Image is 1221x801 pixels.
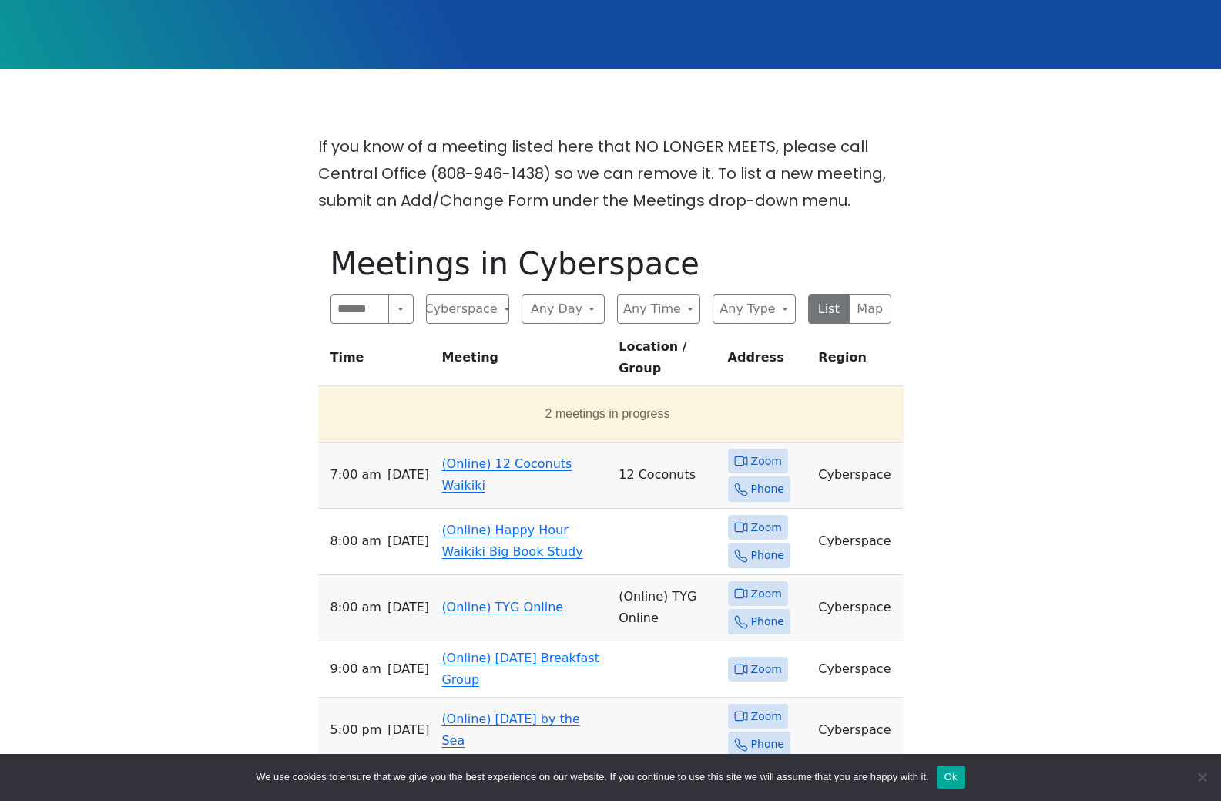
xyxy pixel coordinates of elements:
span: 5:00 PM [330,719,382,741]
a: (Online) 12 Coconuts Waikiki [441,456,572,493]
span: [DATE] [387,719,429,741]
td: Cyberspace [812,641,903,698]
th: Region [812,336,903,386]
td: Cyberspace [812,575,903,641]
td: Cyberspace [812,509,903,575]
span: [DATE] [387,530,429,552]
th: Meeting [435,336,612,386]
button: Map [849,294,891,324]
button: Ok [937,766,965,789]
span: 8:00 AM [330,597,381,618]
span: Zoom [751,660,782,679]
span: [DATE] [387,464,429,486]
span: [DATE] [387,658,429,680]
a: (Online) Happy Hour Waikiki Big Book Study [441,523,582,559]
button: Any Day [522,294,605,324]
span: Phone [751,546,784,565]
button: Search [388,294,413,324]
button: 2 meetings in progress [324,392,891,436]
th: Location / Group [612,336,721,386]
h1: Meetings in Cyberspace [330,245,891,282]
span: Phone [751,612,784,631]
span: 7:00 AM [330,464,381,486]
span: [DATE] [387,597,429,618]
span: Phone [751,735,784,754]
span: 8:00 AM [330,530,381,552]
span: Zoom [751,584,782,604]
span: Zoom [751,518,782,537]
td: Cyberspace [812,698,903,764]
button: List [808,294,850,324]
button: Any Time [617,294,700,324]
span: No [1194,769,1209,785]
span: 9:00 AM [330,658,381,680]
a: (Online) [DATE] Breakfast Group [441,651,599,687]
th: Address [722,336,813,386]
span: Zoom [751,707,782,726]
span: We use cookies to ensure that we give you the best experience on our website. If you continue to ... [256,769,928,785]
button: Cyberspace [426,294,509,324]
span: Zoom [751,452,782,471]
td: 12 Coconuts [612,443,721,509]
td: (Online) TYG Online [612,575,721,641]
button: Any Type [713,294,796,324]
td: Cyberspace [812,443,903,509]
p: If you know of a meeting listed here that NO LONGER MEETS, please call Central Office (808-946-14... [318,133,904,214]
a: (Online) [DATE] by the Sea [441,712,579,748]
th: Time [318,336,436,386]
a: (Online) TYG Online [441,600,563,614]
input: Search [330,294,390,324]
span: Phone [751,480,784,499]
